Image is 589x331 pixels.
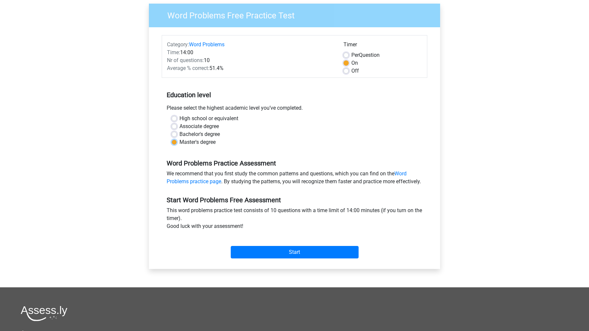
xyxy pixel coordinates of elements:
img: Assessly logo [21,306,67,321]
label: Master's degree [179,138,216,146]
h3: Word Problems Free Practice Test [159,8,435,21]
div: 51.4% [162,64,339,72]
label: Off [351,67,359,75]
span: Per [351,52,359,58]
span: Category: [167,41,189,48]
div: 14:00 [162,49,339,56]
label: On [351,59,358,67]
h5: Start Word Problems Free Assessment [167,196,422,204]
input: Start [231,246,359,258]
div: This word problems practice test consists of 10 questions with a time limit of 14:00 minutes (if ... [162,207,427,233]
a: Word Problems [189,41,224,48]
div: We recommend that you first study the common patterns and questions, which you can find on the . ... [162,170,427,188]
div: Please select the highest academic level you’ve completed. [162,104,427,115]
label: Question [351,51,380,59]
span: Time: [167,49,180,55]
h5: Word Problems Practice Assessment [167,159,422,167]
label: Associate degree [179,122,219,130]
h5: Education level [167,88,422,101]
label: High school or equivalent [179,115,238,122]
span: Average % correct: [167,65,209,71]
span: Nr of questions: [167,57,204,63]
label: Bachelor's degree [179,130,220,138]
div: 10 [162,56,339,64]
div: Timer [343,41,422,51]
